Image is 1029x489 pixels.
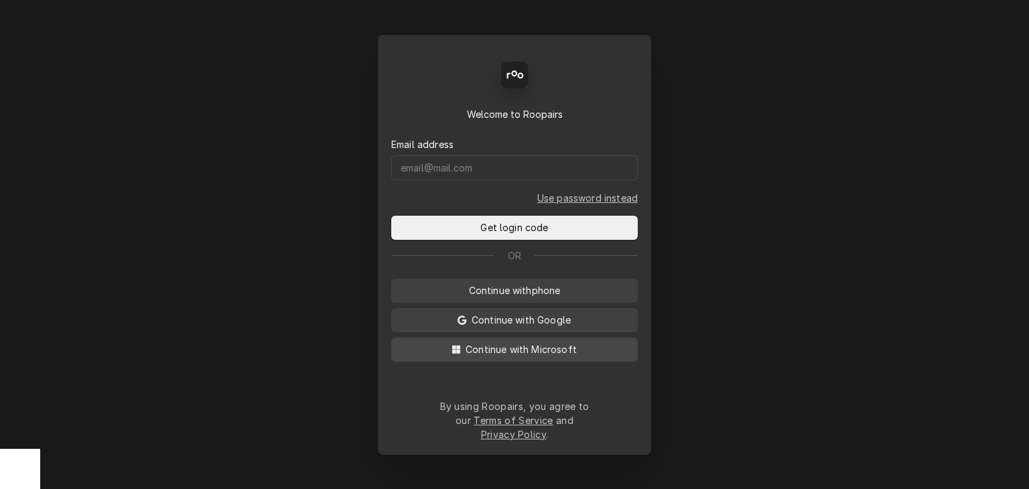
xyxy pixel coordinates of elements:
[391,308,638,332] button: Continue with Google
[474,415,553,426] a: Terms of Service
[466,283,563,297] span: Continue with phone
[478,220,551,234] span: Get login code
[463,342,579,356] span: Continue with Microsoft
[481,429,546,440] a: Privacy Policy
[391,107,638,121] div: Welcome to Roopairs
[537,191,638,205] a: Go to Email and password form
[391,279,638,303] button: Continue withphone
[439,399,590,441] div: By using Roopairs, you agree to our and .
[391,155,638,180] input: email@mail.com
[391,249,638,263] div: Or
[469,313,573,327] span: Continue with Google
[391,216,638,240] button: Get login code
[391,338,638,362] button: Continue with Microsoft
[391,137,454,151] label: Email address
